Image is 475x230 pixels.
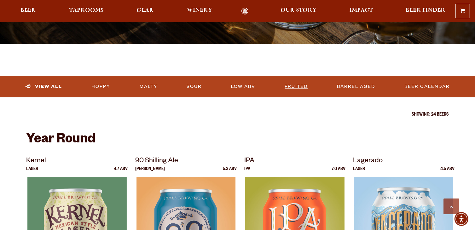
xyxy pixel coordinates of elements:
[65,8,108,15] a: Taprooms
[276,8,321,15] a: Our Story
[114,167,128,177] p: 4.7 ABV
[282,79,310,94] a: Fruited
[353,167,365,177] p: Lager
[244,167,250,177] p: IPA
[440,167,455,177] p: 4.5 ABV
[455,212,468,226] div: Accessibility Menu
[402,79,452,94] a: Beer Calendar
[132,8,158,15] a: Gear
[402,8,449,15] a: Beer Finder
[334,79,378,94] a: Barrel Aged
[26,156,128,167] p: Kernel
[26,112,449,118] p: Showing: 24 Beers
[23,79,65,94] a: View All
[443,198,459,214] a: Scroll to top
[187,8,212,13] span: Winery
[135,156,237,167] p: 90 Shilling Ale
[21,8,36,13] span: Beer
[350,8,373,13] span: Impact
[345,8,377,15] a: Impact
[183,8,216,15] a: Winery
[137,79,160,94] a: Malty
[332,167,345,177] p: 7.0 ABV
[135,167,165,177] p: [PERSON_NAME]
[233,8,257,15] a: Odell Home
[281,8,317,13] span: Our Story
[136,8,154,13] span: Gear
[244,156,346,167] p: IPA
[69,8,104,13] span: Taprooms
[17,8,40,15] a: Beer
[89,79,113,94] a: Hoppy
[184,79,205,94] a: Sour
[229,79,258,94] a: Low ABV
[406,8,445,13] span: Beer Finder
[353,156,455,167] p: Lagerado
[26,133,449,148] h2: Year Round
[26,167,38,177] p: Lager
[223,167,237,177] p: 5.3 ABV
